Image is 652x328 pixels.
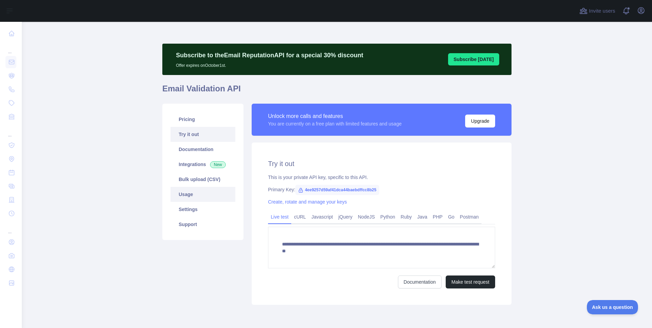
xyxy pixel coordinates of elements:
[268,199,347,205] a: Create, rotate and manage your keys
[398,275,442,288] a: Documentation
[268,112,402,120] div: Unlock more calls and features
[171,142,235,157] a: Documentation
[355,211,377,222] a: NodeJS
[176,50,363,60] p: Subscribe to the Email Reputation API for a special 30 % discount
[171,172,235,187] a: Bulk upload (CSV)
[336,211,355,222] a: jQuery
[295,185,379,195] span: 4ee9257d59af41dca44baebdffcc8b25
[268,159,495,168] h2: Try it out
[446,275,495,288] button: Make test request
[171,202,235,217] a: Settings
[5,124,16,138] div: ...
[465,115,495,128] button: Upgrade
[171,187,235,202] a: Usage
[448,53,499,65] button: Subscribe [DATE]
[171,112,235,127] a: Pricing
[268,174,495,181] div: This is your private API key, specific to this API.
[309,211,336,222] a: Javascript
[5,41,16,55] div: ...
[587,300,638,314] iframe: Toggle Customer Support
[398,211,415,222] a: Ruby
[457,211,481,222] a: Postman
[176,60,363,68] p: Offer expires on October 1st.
[589,7,615,15] span: Invite users
[171,127,235,142] a: Try it out
[578,5,617,16] button: Invite users
[430,211,445,222] a: PHP
[268,211,291,222] a: Live test
[445,211,457,222] a: Go
[415,211,430,222] a: Java
[171,157,235,172] a: Integrations New
[171,217,235,232] a: Support
[162,83,512,100] h1: Email Validation API
[291,211,309,222] a: cURL
[5,221,16,235] div: ...
[268,186,495,193] div: Primary Key:
[268,120,402,127] div: You are currently on a free plan with limited features and usage
[377,211,398,222] a: Python
[210,161,226,168] span: New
